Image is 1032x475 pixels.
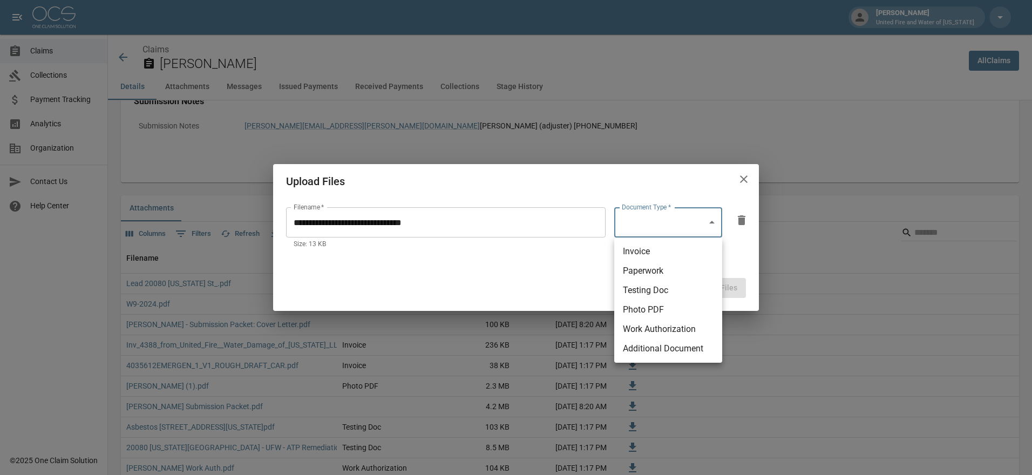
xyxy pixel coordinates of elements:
[614,261,722,281] li: Paperwork
[614,242,722,261] li: Invoice
[614,300,722,320] li: Photo PDF
[614,281,722,300] li: Testing Doc
[614,320,722,339] li: Work Authorization
[614,339,722,358] li: Additional Document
